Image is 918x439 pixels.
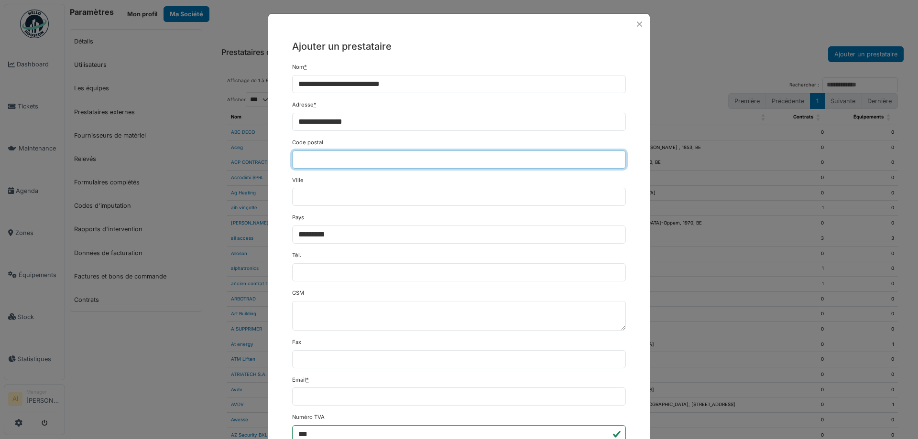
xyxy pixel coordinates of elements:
[314,101,317,108] abbr: Requis
[292,101,317,109] label: Adresse
[292,139,323,147] label: Code postal
[292,176,304,184] label: Ville
[292,289,304,297] label: GSM
[292,63,307,71] label: Nom
[304,64,307,70] abbr: Requis
[292,376,309,384] label: Email
[292,251,301,259] label: Tél.
[292,413,325,421] label: Numéro TVA
[633,18,646,31] button: Close
[292,214,304,222] label: Pays
[292,39,626,54] h5: Ajouter un prestataire
[292,338,301,346] label: Fax
[306,376,309,383] abbr: Requis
